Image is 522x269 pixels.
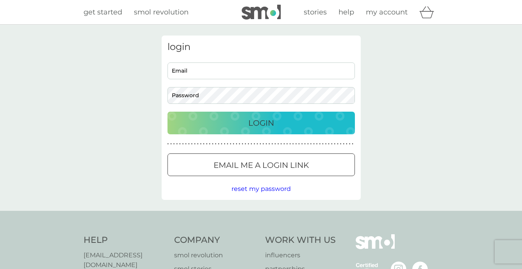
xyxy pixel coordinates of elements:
[236,142,237,146] p: ●
[179,142,181,146] p: ●
[352,142,353,146] p: ●
[287,142,288,146] p: ●
[203,142,205,146] p: ●
[227,142,228,146] p: ●
[366,8,408,16] span: my account
[232,184,291,194] button: reset my password
[338,7,354,18] a: help
[214,159,309,171] p: Email me a login link
[134,8,189,16] span: smol revolution
[167,142,169,146] p: ●
[84,234,167,246] h4: Help
[346,142,347,146] p: ●
[419,4,439,20] div: basket
[331,142,333,146] p: ●
[263,142,264,146] p: ●
[338,8,354,16] span: help
[170,142,172,146] p: ●
[200,142,201,146] p: ●
[191,142,193,146] p: ●
[134,7,189,18] a: smol revolution
[232,185,291,192] span: reset my password
[265,234,336,246] h4: Work With Us
[254,142,255,146] p: ●
[349,142,351,146] p: ●
[167,153,355,176] button: Email me a login link
[319,142,321,146] p: ●
[173,142,175,146] p: ●
[310,142,312,146] p: ●
[174,250,257,260] a: smol revolution
[265,250,336,260] a: influencers
[242,5,281,20] img: smol
[304,142,306,146] p: ●
[194,142,196,146] p: ●
[174,234,257,246] h4: Company
[278,142,279,146] p: ●
[242,142,243,146] p: ●
[343,142,344,146] p: ●
[167,112,355,134] button: Login
[239,142,241,146] p: ●
[269,142,270,146] p: ●
[280,142,282,146] p: ●
[304,7,327,18] a: stories
[260,142,261,146] p: ●
[301,142,303,146] p: ●
[307,142,309,146] p: ●
[218,142,219,146] p: ●
[257,142,258,146] p: ●
[337,142,338,146] p: ●
[356,234,395,261] img: smol
[328,142,330,146] p: ●
[316,142,318,146] p: ●
[265,142,267,146] p: ●
[224,142,225,146] p: ●
[274,142,276,146] p: ●
[248,142,249,146] p: ●
[176,142,178,146] p: ●
[366,7,408,18] a: my account
[230,142,232,146] p: ●
[188,142,190,146] p: ●
[212,142,214,146] p: ●
[215,142,217,146] p: ●
[313,142,315,146] p: ●
[251,142,252,146] p: ●
[248,117,274,129] p: Login
[84,8,122,16] span: get started
[298,142,300,146] p: ●
[167,41,355,53] h3: login
[84,7,122,18] a: get started
[283,142,285,146] p: ●
[289,142,291,146] p: ●
[182,142,184,146] p: ●
[322,142,324,146] p: ●
[271,142,273,146] p: ●
[185,142,187,146] p: ●
[295,142,297,146] p: ●
[197,142,199,146] p: ●
[292,142,294,146] p: ●
[206,142,208,146] p: ●
[233,142,234,146] p: ●
[340,142,342,146] p: ●
[304,8,327,16] span: stories
[245,142,246,146] p: ●
[325,142,327,146] p: ●
[221,142,223,146] p: ●
[209,142,210,146] p: ●
[334,142,336,146] p: ●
